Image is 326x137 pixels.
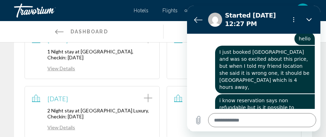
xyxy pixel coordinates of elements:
p: 2 Night stay at [GEOGRAPHIC_DATA] Luxury, Checkin: [DATE] [32,107,152,119]
a: Travorium [14,4,127,18]
iframe: Messaging window [187,6,320,131]
button: Extra navigation items [185,5,193,16]
a: View Details [174,124,217,130]
a: View Details [174,65,217,71]
button: Add item to trip [144,93,152,104]
p: 3 Night stay at [GEOGRAPHIC_DATA], Checkin: [DATE] [174,107,294,119]
button: User Menu [294,3,312,18]
span: [DATE] [47,95,68,103]
a: Hotels [134,8,148,13]
a: View Details [32,65,75,71]
a: View Details [32,124,75,130]
a: Flights [162,8,178,13]
span: Dashboard [71,29,108,34]
p: 1 Night stay at [GEOGRAPHIC_DATA], Checkin: [DATE] [32,48,152,60]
